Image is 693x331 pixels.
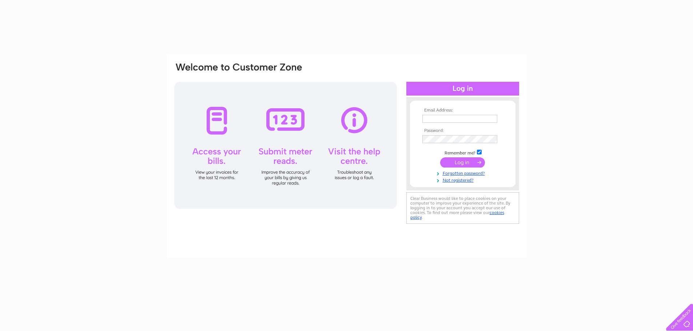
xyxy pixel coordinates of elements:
a: Forgotten password? [422,169,505,176]
a: cookies policy [410,210,504,220]
input: Submit [440,157,485,167]
th: Password: [421,128,505,133]
th: Email Address: [421,108,505,113]
td: Remember me? [421,149,505,156]
div: Clear Business would like to place cookies on your computer to improve your experience of the sit... [406,192,519,224]
a: Not registered? [422,176,505,183]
